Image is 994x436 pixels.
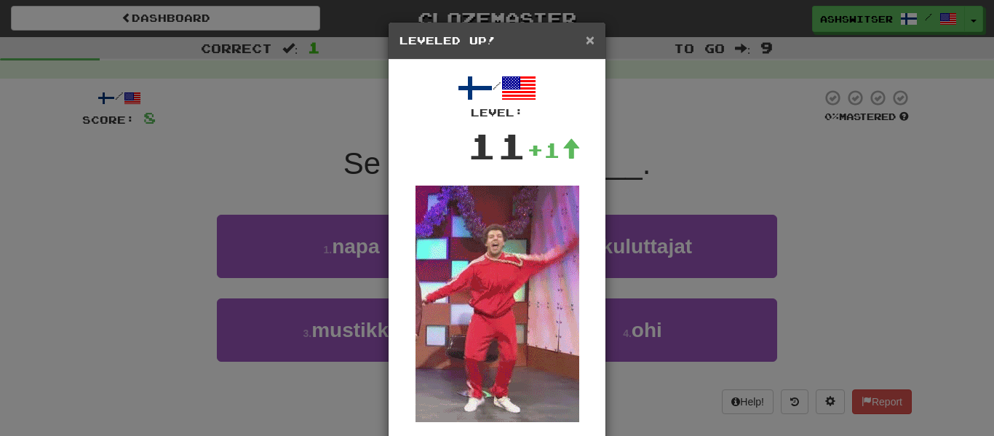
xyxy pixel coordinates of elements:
[586,31,595,48] span: ×
[416,186,579,422] img: red-jumpsuit-0a91143f7507d151a8271621424c3ee7c84adcb3b18e0b5e75c121a86a6f61d6.gif
[467,120,527,171] div: 11
[399,106,595,120] div: Level:
[586,32,595,47] button: Close
[399,71,595,120] div: /
[399,33,595,48] h5: Leveled Up!
[527,135,581,165] div: +1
